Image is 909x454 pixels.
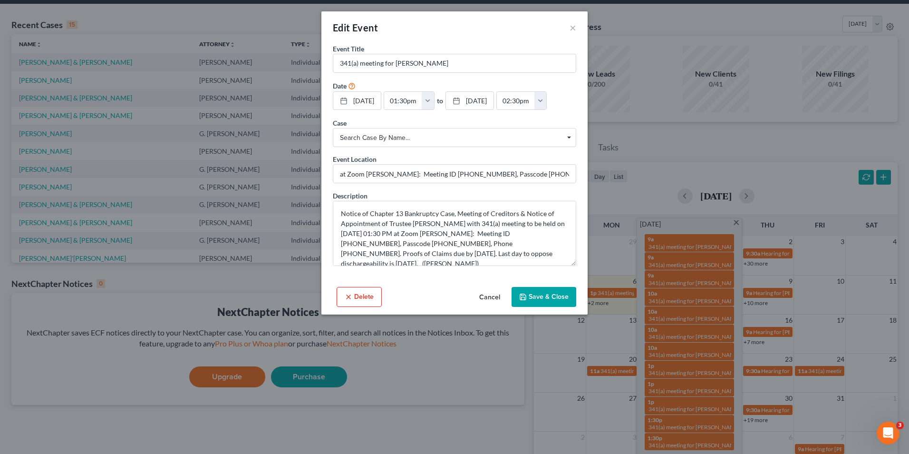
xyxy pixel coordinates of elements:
input: Enter location... [333,165,576,183]
label: Event Location [333,154,377,164]
input: -- : -- [497,92,535,110]
span: Select box activate [333,128,576,147]
input: Enter event name... [333,54,576,72]
a: [DATE] [446,92,493,110]
label: Date [333,81,347,91]
button: × [570,22,576,33]
button: Save & Close [512,287,576,307]
label: Description [333,191,367,201]
span: Edit Event [333,22,378,33]
span: Event Title [333,45,364,53]
a: [DATE] [333,92,381,110]
input: -- : -- [384,92,422,110]
span: Search case by name... [340,133,569,143]
button: Cancel [472,288,508,307]
button: Delete [337,287,382,307]
label: Case [333,118,347,128]
iframe: Intercom live chat [877,422,899,444]
label: to [437,96,443,106]
span: 3 [896,422,904,429]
